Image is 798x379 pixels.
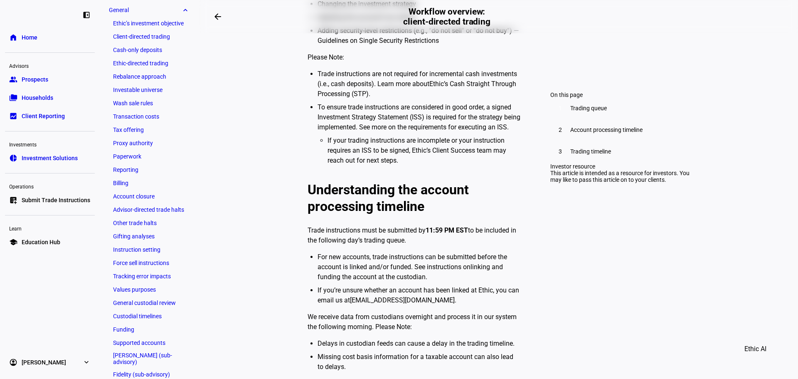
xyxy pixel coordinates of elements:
[308,181,520,215] h2: Understanding the account processing timeline
[308,52,520,62] p: Please Note:
[550,170,690,183] div: This article is intended as a resource for investors. You may like to pass this article on to you...
[109,217,190,229] a: Other trade halts
[109,44,190,56] a: Cash-only deposits
[570,105,607,111] span: Trading queue
[9,358,17,367] eth-mat-symbol: account_circle
[82,11,91,19] eth-mat-symbol: left_panel_close
[109,177,190,189] a: Billing
[5,71,95,88] a: groupProspects
[318,102,520,166] li: To ensure trade instructions are considered in good order, a signed Investment Strategy Statement...
[426,226,468,234] strong: 11:59 PM EST
[744,339,766,359] span: Ethic AI
[109,17,190,29] a: Ethic’s investment objective
[318,252,520,282] li: For new accounts, trade instructions can be submitted before the account is linked and/or funded....
[109,31,190,42] a: Client-directed trading
[555,146,565,156] div: 3
[22,196,90,204] span: Submit Trade Instructions
[555,103,565,113] div: 1
[5,59,95,71] div: Advisors
[109,124,190,136] a: Tax offering
[5,180,95,192] div: Operations
[109,244,190,255] a: Instruction setting
[5,29,95,46] a: homeHome
[328,136,520,166] li: If your trading instructions are incomplete or your instruction requires an ISS to be signed, Eth...
[550,163,690,170] div: Investor resource
[109,350,190,367] a: [PERSON_NAME] (sub-advisory)
[22,358,66,367] span: [PERSON_NAME]
[109,57,190,69] a: Ethic-directed trading
[9,33,17,42] eth-mat-symbol: home
[318,352,520,372] li: Missing cost basis information for a taxable account can also lead to delays.
[109,137,190,149] a: Proxy authority
[5,108,95,124] a: bid_landscapeClient Reporting
[109,111,190,122] a: Transaction costs
[550,92,690,98] div: On this page
[5,138,95,150] div: Investments
[402,7,491,27] h2: Workflow overview: client-directed trading
[82,358,91,367] eth-mat-symbol: expand_more
[318,37,439,45] a: Guidelines on Single Security Restrictions
[9,196,17,204] eth-mat-symbol: list_alt_add
[318,285,520,305] li: If you’re unsure whether an account has been linked at Ethic, you can email us at .
[109,151,190,162] a: Paperwork
[109,7,182,13] span: General
[22,154,78,162] span: Investment Solutions
[109,337,190,349] a: Supported accounts
[9,94,17,102] eth-mat-symbol: folder_copy
[109,97,190,109] a: Wash sale rules
[109,191,190,202] a: Account closure
[22,75,48,84] span: Prospects
[109,71,190,82] a: Rebalance approach
[109,270,190,282] a: Tracking error impacts
[733,339,778,359] button: Ethic AI
[109,324,190,335] a: Funding
[318,339,520,349] li: Delays in custodian feeds can cause a delay in the trading timeline.
[5,150,95,166] a: pie_chartInvestment Solutions
[22,112,65,120] span: Client Reporting
[350,296,455,304] a: [EMAIL_ADDRESS][DOMAIN_NAME]
[570,126,643,133] span: Account processing timeline
[109,204,190,216] a: Advisor-directed trade halts
[109,84,190,96] a: Investable universe
[109,164,190,176] a: Reporting
[213,12,223,22] mat-icon: arrow_backwards
[9,238,17,246] eth-mat-symbol: school
[105,4,194,16] a: Generalexpand_more
[5,222,95,234] div: Learn
[318,26,520,46] li: Adding security-level restrictions (e.g., “do not sell” or “do not buy”) —
[109,297,190,309] a: General custodial review
[308,312,520,332] p: We receive data from custodians overnight and process it in our system the following morning. Ple...
[22,33,37,42] span: Home
[109,230,190,242] a: Gifting analyses
[109,257,190,269] a: Force sell instructions
[5,89,95,106] a: folder_copyHouseholds
[555,125,565,135] div: 2
[318,80,516,98] a: Ethic’s Cash Straight Through Processing (STP)
[109,284,190,295] a: Values purposes
[318,69,520,99] li: Trade instructions are not required for incremental cash investments (i.e., cash deposits). Learn...
[9,75,17,84] eth-mat-symbol: group
[570,148,611,155] span: Trading timeline
[9,154,17,162] eth-mat-symbol: pie_chart
[109,310,190,322] a: Custodial timelines
[182,6,190,14] eth-mat-symbol: expand_more
[22,238,60,246] span: Education Hub
[308,225,520,245] p: Trade instructions must be submitted by to be included in the following day’s trading queue.
[9,112,17,120] eth-mat-symbol: bid_landscape
[22,94,53,102] span: Households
